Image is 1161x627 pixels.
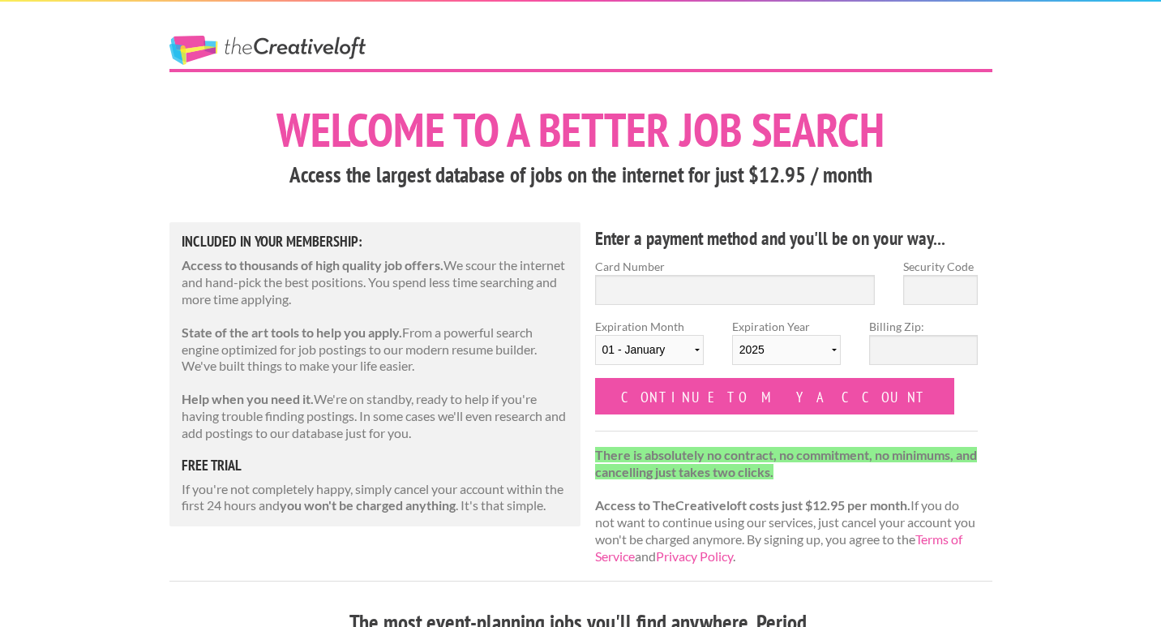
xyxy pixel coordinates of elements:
strong: Help when you need it. [182,391,314,406]
p: If you're not completely happy, simply cancel your account within the first 24 hours and . It's t... [182,481,569,515]
label: Security Code [903,258,978,275]
label: Expiration Year [732,318,841,378]
p: We scour the internet and hand-pick the best positions. You spend less time searching and more ti... [182,257,569,307]
a: Terms of Service [595,531,962,564]
strong: State of the art tools to help you apply. [182,324,402,340]
strong: There is absolutely no contract, no commitment, no minimums, and cancelling just takes two clicks. [595,447,977,479]
p: We're on standby, ready to help if you're having trouble finding postings. In some cases we'll ev... [182,391,569,441]
label: Expiration Month [595,318,704,378]
p: If you do not want to continue using our services, just cancel your account you won't be charged ... [595,447,979,565]
h3: Access the largest database of jobs on the internet for just $12.95 / month [169,160,992,191]
select: Expiration Month [595,335,704,365]
h4: Enter a payment method and you'll be on your way... [595,225,979,251]
strong: you won't be charged anything [280,497,456,513]
p: From a powerful search engine optimized for job postings to our modern resume builder. We've buil... [182,324,569,375]
label: Billing Zip: [869,318,978,335]
select: Expiration Year [732,335,841,365]
input: Continue to my account [595,378,955,414]
a: The Creative Loft [169,36,366,65]
strong: Access to TheCreativeloft costs just $12.95 per month. [595,497,910,513]
a: Privacy Policy [656,548,733,564]
h5: Included in Your Membership: [182,234,569,249]
h5: free trial [182,458,569,473]
strong: Access to thousands of high quality job offers. [182,257,443,273]
h1: Welcome to a better job search [169,106,992,153]
label: Card Number [595,258,876,275]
